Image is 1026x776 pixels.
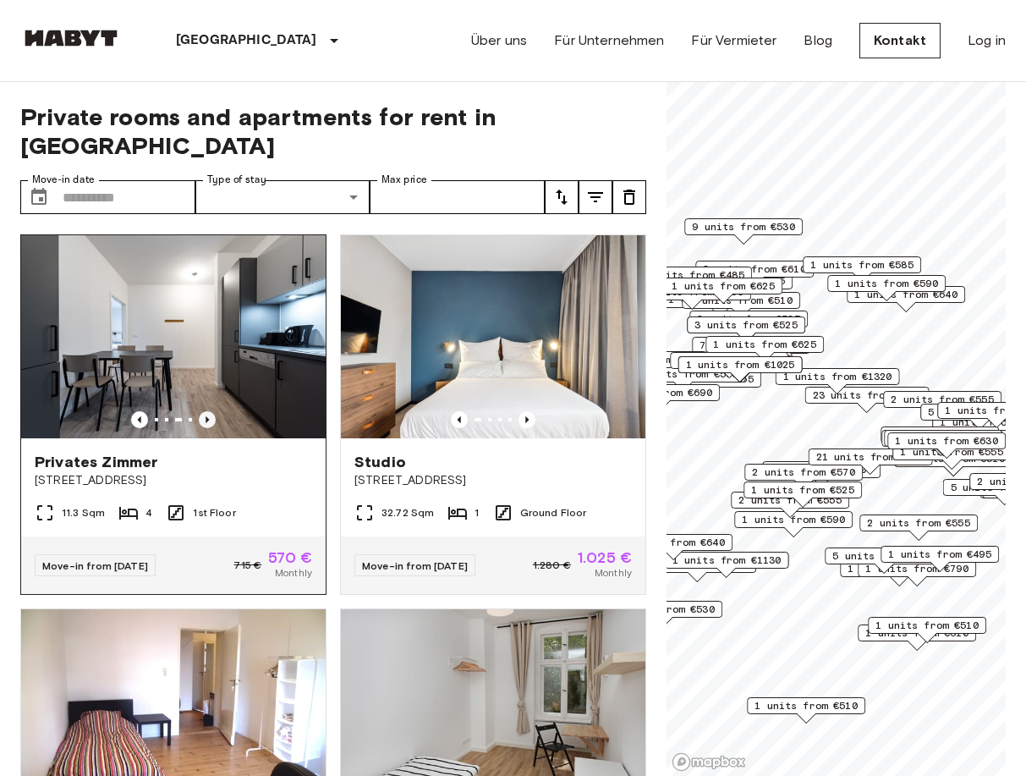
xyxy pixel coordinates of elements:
div: Map marker [859,515,978,541]
span: 1 units from €640 [622,535,725,550]
span: 1 units from €495 [888,547,991,562]
div: Map marker [881,430,1000,456]
span: 1.025 € [578,550,632,565]
div: Map marker [734,511,853,537]
div: Map marker [747,697,865,724]
span: 1 units from €610 [865,625,968,641]
div: Map marker [614,534,732,560]
span: 1 units from €1130 [672,553,782,568]
div: Map marker [678,356,803,382]
span: 23 units from €530 [813,388,922,403]
a: Über uns [471,30,527,51]
p: [GEOGRAPHIC_DATA] [176,30,317,51]
div: Map marker [803,256,921,283]
span: 1 units from €645 [888,427,991,443]
img: Habyt [20,30,122,47]
span: 11.3 Sqm [62,505,105,520]
div: Map marker [881,427,999,453]
span: 2 units from €555 [867,515,970,531]
img: Marketing picture of unit DE-01-12-003-01Q [21,235,326,438]
span: 1st Floor [193,505,235,520]
span: 4 [145,505,152,520]
span: 3 units from €525 [697,311,800,327]
div: Map marker [687,316,805,343]
div: Map marker [868,617,986,643]
span: 2 units from €510 [689,293,793,308]
span: 2 units from €690 [609,385,712,400]
span: [STREET_ADDRESS] [35,472,312,489]
span: 1 units from €525 [751,482,854,498]
div: Map marker [695,261,814,287]
div: Map marker [684,218,803,245]
span: 21 units from €575 [816,449,925,465]
span: Monthly [595,565,632,581]
div: Map marker [858,625,976,651]
button: tune [579,180,612,214]
div: Map marker [887,432,1006,459]
a: Blog [804,30,832,51]
a: Log in [968,30,1006,51]
button: Previous image [451,411,468,428]
span: 32.72 Sqm [381,505,434,520]
a: Mapbox logo [672,752,746,772]
div: Map marker [705,336,824,362]
button: Previous image [131,411,148,428]
div: Map marker [744,464,863,490]
a: Für Unternehmen [554,30,664,51]
div: Map marker [883,391,1001,417]
a: Marketing picture of unit DE-01-481-006-01Previous imagePrevious imageStudio[STREET_ADDRESS]32.72... [340,234,646,595]
span: 1 units from €510 [875,618,979,633]
span: 3 units from €530 [612,602,715,617]
span: Ground Floor [520,505,587,520]
span: 9 units from €585 [678,353,781,368]
button: tune [545,180,579,214]
button: Previous image [199,411,216,428]
span: Private rooms and apartments for rent in [GEOGRAPHIC_DATA] [20,102,646,160]
div: Map marker [665,552,789,578]
div: Map marker [670,352,788,378]
div: Map marker [634,267,752,293]
div: Map marker [689,311,808,337]
span: 1 units from €625 [713,337,816,352]
div: Map marker [825,548,943,574]
div: Map marker [884,430,1002,456]
span: Privates Zimmer [35,452,157,472]
span: Move-in from [DATE] [42,559,148,572]
button: tune [612,180,646,214]
span: 1 units from €1320 [783,369,892,384]
span: 1 units from €590 [835,276,938,291]
div: Map marker [881,546,999,572]
span: 1 units from €625 [672,278,775,294]
div: Map marker [743,482,862,508]
a: Für Vermieter [691,30,776,51]
span: 570 € [268,550,312,565]
span: [STREET_ADDRESS] [354,472,632,489]
div: Map marker [762,461,881,487]
div: Map marker [664,278,782,304]
div: Map marker [731,492,849,518]
span: 1 units from €630 [895,433,998,449]
div: Map marker [805,387,930,413]
span: 1 units from €590 [742,512,845,527]
div: Map marker [827,275,946,301]
span: Studio [354,452,406,472]
button: Previous image [518,411,535,428]
span: Move-in from [DATE] [362,559,468,572]
span: 3 units from €525 [694,317,798,333]
span: 5 units from €590 [832,548,935,564]
span: 4 units from €605 [770,462,873,477]
div: Map marker [776,368,900,394]
a: Previous imagePrevious imagePrivates Zimmer[STREET_ADDRESS]11.3 Sqm41st FloorMove-in from [DATE]7... [20,234,326,595]
button: Choose date [22,180,56,214]
a: Kontakt [859,23,941,58]
span: 1 units from €640 [892,431,995,446]
span: 1 units from €485 [641,267,744,283]
span: 1 units from €640 [854,287,957,302]
label: Max price [381,173,427,187]
span: 2 units from €555 [738,493,842,508]
span: Monthly [275,565,312,581]
span: 1.280 € [533,558,571,573]
span: 1 units from €510 [754,698,858,713]
span: 1 [475,505,479,520]
span: 1 units from €1025 [686,357,795,372]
